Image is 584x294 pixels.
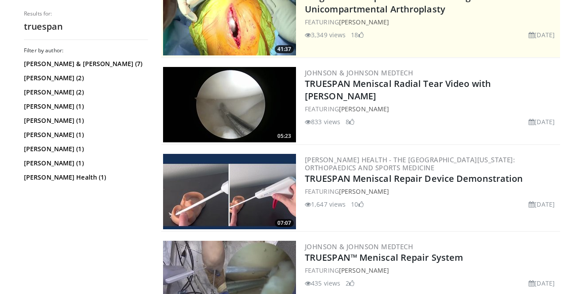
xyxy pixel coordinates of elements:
span: 05:23 [275,132,294,140]
a: [PERSON_NAME] (1) [24,159,146,168]
a: [PERSON_NAME] & [PERSON_NAME] (7) [24,59,146,68]
a: [PERSON_NAME] Health (1) [24,173,146,182]
h2: truespan [24,21,148,32]
a: 07:07 [163,154,296,229]
div: FEATURING [305,17,558,27]
li: 1,647 views [305,200,346,209]
h3: Filter by author: [24,47,148,54]
a: [PERSON_NAME] (1) [24,145,146,153]
li: [DATE] [529,117,555,126]
a: [PERSON_NAME] [339,18,389,26]
li: [DATE] [529,200,555,209]
div: FEATURING [305,187,558,196]
a: [PERSON_NAME] (1) [24,102,146,111]
li: 833 views [305,117,340,126]
li: 435 views [305,278,340,288]
img: a9cbc79c-1ae4-425c-82e8-d1f73baa128b.300x170_q85_crop-smart_upscale.jpg [163,67,296,142]
a: TRUESPAN Meniscal Radial Tear Video with [PERSON_NAME] [305,78,491,102]
a: TRUESPAN Meniscal Repair Device Demonstration [305,172,523,184]
li: 10 [351,200,363,209]
li: [DATE] [529,30,555,39]
div: FEATURING [305,104,558,114]
a: [PERSON_NAME] (2) [24,74,146,82]
a: Johnson & Johnson MedTech [305,68,413,77]
li: 3,349 views [305,30,346,39]
li: 18 [351,30,363,39]
span: 41:37 [275,45,294,53]
a: TRUESPAN™ Meniscal Repair System [305,251,463,263]
p: Results for: [24,10,148,17]
a: [PERSON_NAME] (1) [24,130,146,139]
li: 8 [346,117,354,126]
img: c4d8b9d5-7c82-42cf-8d11-eaf4d94cea67.300x170_q85_crop-smart_upscale.jpg [163,154,296,229]
a: Johnson & Johnson MedTech [305,242,413,251]
a: 05:23 [163,67,296,142]
a: [PERSON_NAME] (1) [24,116,146,125]
a: [PERSON_NAME] [339,105,389,113]
span: 07:07 [275,219,294,227]
li: [DATE] [529,278,555,288]
a: [PERSON_NAME] [339,266,389,274]
a: [PERSON_NAME] [339,187,389,196]
div: FEATURING [305,266,558,275]
li: 2 [346,278,354,288]
a: [PERSON_NAME] Health - The [GEOGRAPHIC_DATA][US_STATE]: Orthopaedics and Sports Medicine [305,155,515,172]
a: [PERSON_NAME] (2) [24,88,146,97]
